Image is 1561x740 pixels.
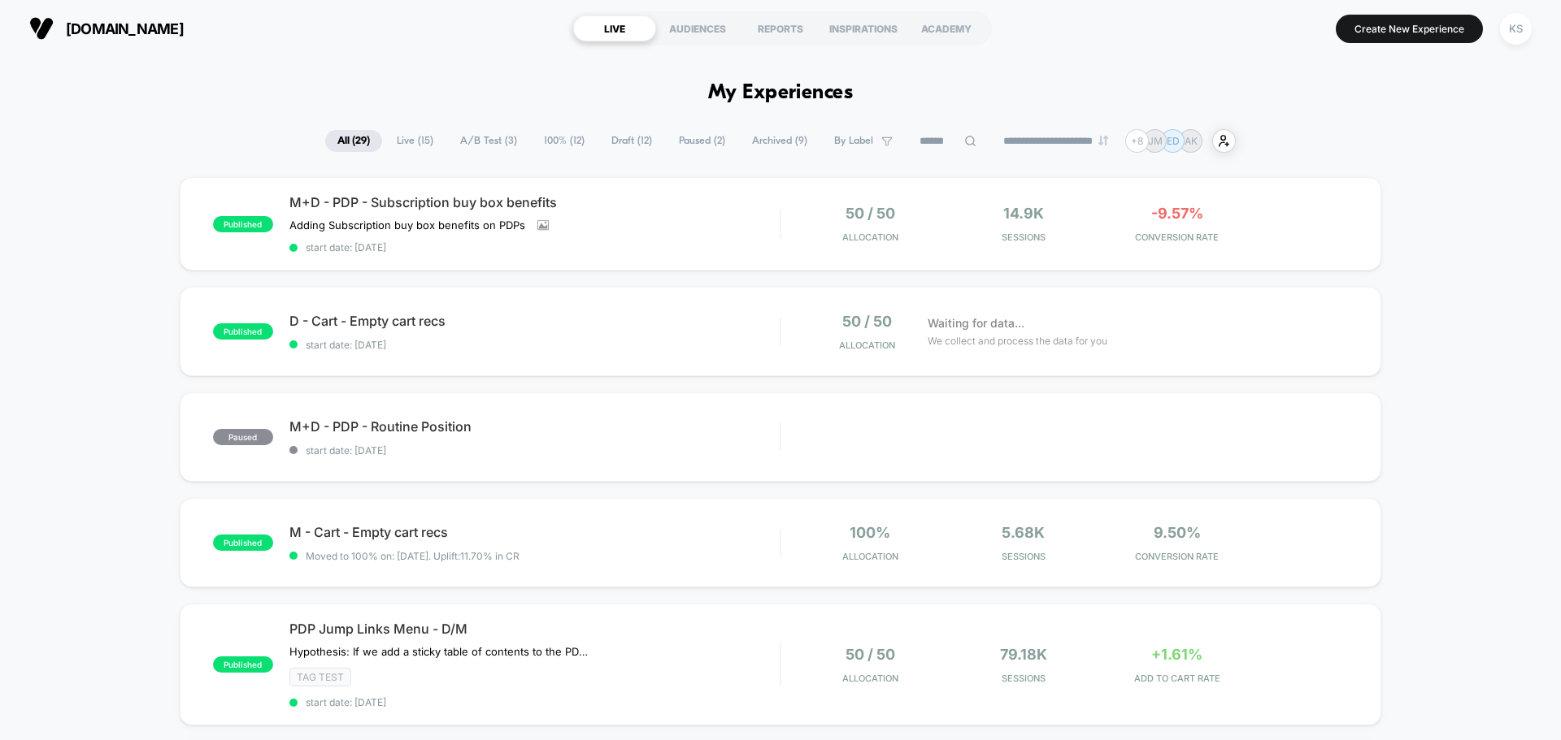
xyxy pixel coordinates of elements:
[667,130,737,152] span: Paused ( 2 )
[289,524,780,540] span: M - Cart - Empty cart recs
[842,313,892,330] span: 50 / 50
[1500,13,1532,45] div: KS
[834,135,873,147] span: By Label
[1104,673,1250,684] span: ADD TO CART RATE
[289,313,780,329] span: D - Cart - Empty cart recs
[842,551,898,562] span: Allocation
[289,696,780,708] span: start date: [DATE]
[289,645,591,658] span: Hypothesis: If we add a sticky table of contents to the PDP we can expect to see an increase in a...
[822,15,905,41] div: INSPIRATIONS
[306,550,520,562] span: Moved to 100% on: [DATE] . Uplift: 11.70% in CR
[448,130,529,152] span: A/B Test ( 3 )
[1104,232,1250,243] span: CONVERSION RATE
[1104,551,1250,562] span: CONVERSION RATE
[29,16,54,41] img: Visually logo
[213,429,273,445] span: paused
[325,130,382,152] span: All ( 29 )
[839,340,895,351] span: Allocation
[928,333,1107,348] span: We collect and process the data for you
[289,668,351,686] span: TAG Test
[289,621,780,637] span: PDP Jump Links Menu - D/M
[289,444,780,457] span: start date: [DATE]
[289,418,780,435] span: M+D - PDP - Routine Position
[1185,135,1198,147] p: AK
[289,339,780,351] span: start date: [DATE]
[385,130,446,152] span: Live ( 15 )
[213,656,273,673] span: published
[213,216,273,232] span: published
[289,219,525,232] span: Adding Subscription buy box benefits on PDPs
[24,15,189,41] button: [DOMAIN_NAME]
[1154,524,1201,541] span: 9.50%
[1336,15,1483,43] button: Create New Experience
[1151,646,1202,663] span: +1.61%
[1003,205,1044,222] span: 14.9k
[951,673,1097,684] span: Sessions
[708,81,854,105] h1: My Experiences
[928,314,1024,332] span: Waiting for data...
[599,130,664,152] span: Draft ( 12 )
[842,232,898,243] span: Allocation
[656,15,739,41] div: AUDIENCES
[1000,646,1047,663] span: 79.18k
[1167,135,1180,147] p: ED
[532,130,597,152] span: 100% ( 12 )
[846,205,895,222] span: 50 / 50
[289,241,780,253] span: start date: [DATE]
[1151,205,1203,222] span: -9.57%
[213,323,273,340] span: published
[1125,129,1149,153] div: + 8
[1148,135,1163,147] p: JM
[951,232,1097,243] span: Sessions
[842,673,898,684] span: Allocation
[905,15,988,41] div: ACADEMY
[289,194,780,210] span: M+D - PDP - Subscription buy box benefits
[740,130,820,152] span: Archived ( 9 )
[66,20,184,37] span: [DOMAIN_NAME]
[846,646,895,663] span: 50 / 50
[739,15,822,41] div: REPORTS
[213,534,273,551] span: published
[1002,524,1045,541] span: 5.68k
[850,524,890,541] span: 100%
[1495,12,1537,45] button: KS
[1098,136,1108,145] img: end
[951,551,1097,562] span: Sessions
[573,15,656,41] div: LIVE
